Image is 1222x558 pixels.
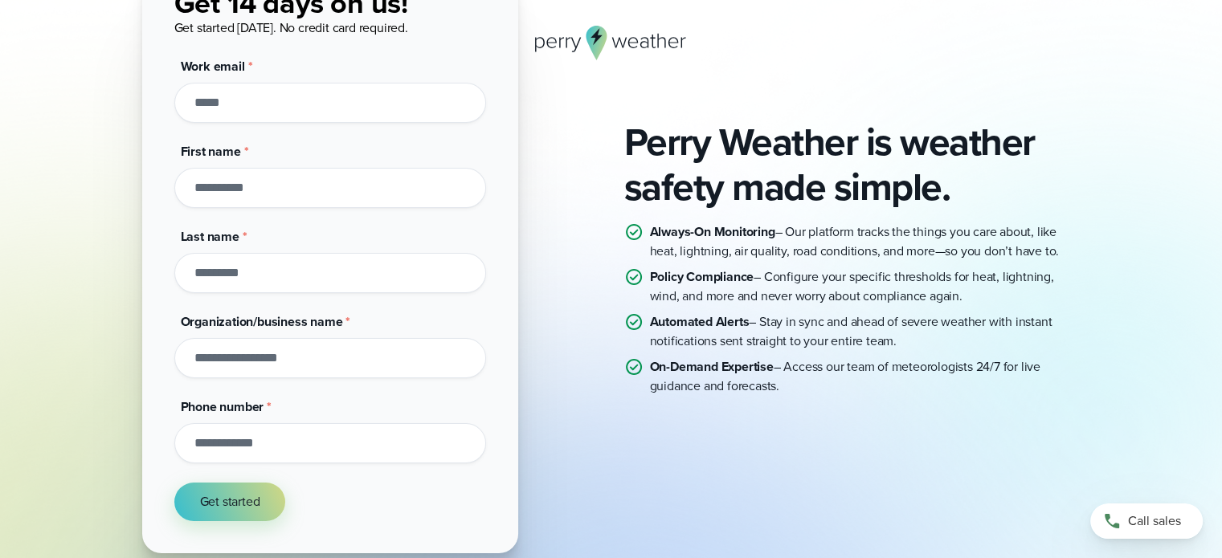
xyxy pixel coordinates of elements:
[650,267,754,286] strong: Policy Compliance
[650,222,775,241] strong: Always-On Monitoring
[200,492,260,511] span: Get started
[181,57,245,75] span: Work email
[1090,503,1203,539] a: Call sales
[1128,511,1181,531] span: Call sales
[650,312,750,331] strong: Automated Alerts
[181,227,239,246] span: Last name
[174,18,408,37] span: Get started [DATE]. No credit card required.
[650,222,1081,261] p: – Our platform tracks the things you care about, like heat, lightning, air quality, road conditio...
[181,312,343,331] span: Organization/business name
[650,312,1081,351] p: – Stay in sync and ahead of severe weather with instant notifications sent straight to your entir...
[624,120,1081,210] h2: Perry Weather is weather safety made simple.
[650,357,1081,396] p: – Access our team of meteorologists 24/7 for live guidance and forecasts.
[650,357,774,376] strong: On-Demand Expertise
[181,142,241,161] span: First name
[181,397,264,416] span: Phone number
[174,483,286,521] button: Get started
[650,267,1081,306] p: – Configure your specific thresholds for heat, lightning, wind, and more and never worry about co...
